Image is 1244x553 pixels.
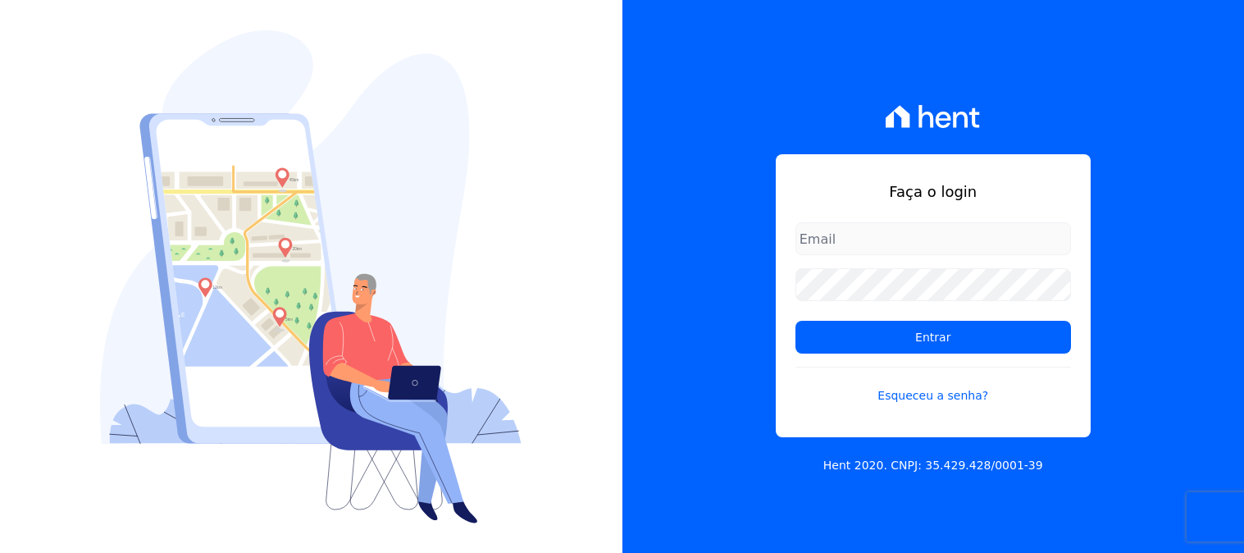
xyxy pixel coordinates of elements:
img: Login [100,30,522,523]
a: Esqueceu a senha? [795,367,1071,404]
h1: Faça o login [795,181,1071,203]
input: Entrar [795,321,1071,354]
p: Hent 2020. CNPJ: 35.429.428/0001-39 [823,457,1043,474]
input: Email [795,222,1071,255]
